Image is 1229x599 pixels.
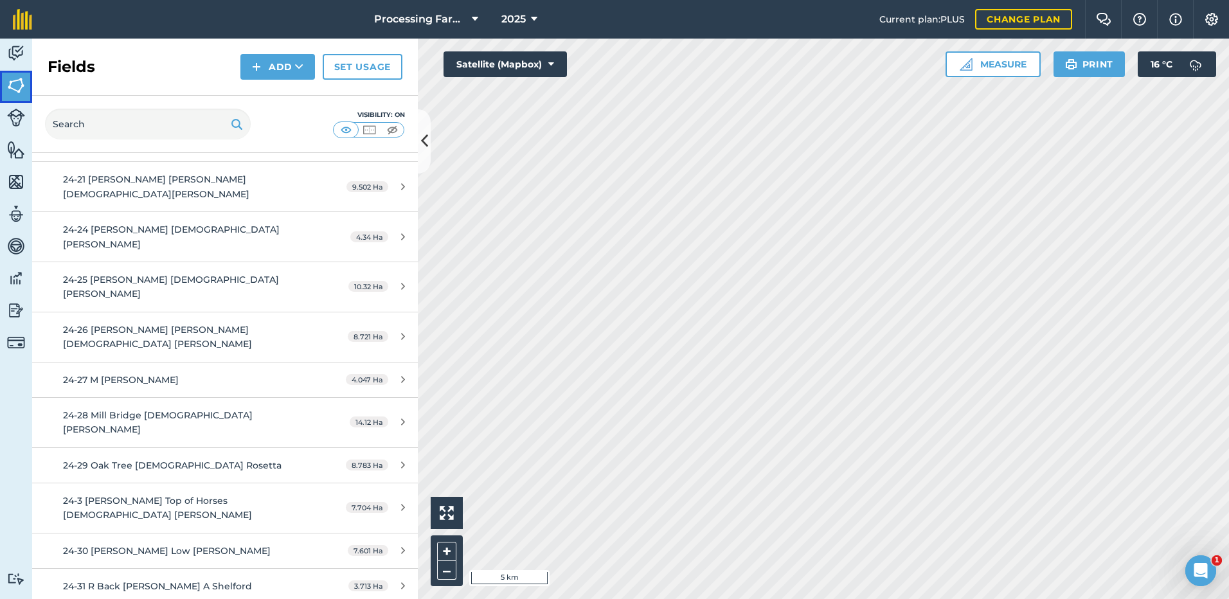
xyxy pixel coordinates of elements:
span: 4.047 Ha [346,374,388,385]
h2: Fields [48,57,95,77]
span: 24-27 M [PERSON_NAME] [63,374,179,386]
a: 24-24 [PERSON_NAME] [DEMOGRAPHIC_DATA] [PERSON_NAME]4.34 Ha [32,212,418,262]
img: svg+xml;base64,PHN2ZyB4bWxucz0iaHR0cDovL3d3dy53My5vcmcvMjAwMC9zdmciIHdpZHRoPSI1MCIgaGVpZ2h0PSI0MC... [338,123,354,136]
span: 16 ° C [1151,51,1172,77]
img: Four arrows, one pointing top left, one top right, one bottom right and the last bottom left [440,506,454,520]
span: 2025 [501,12,526,27]
img: svg+xml;base64,PHN2ZyB4bWxucz0iaHR0cDovL3d3dy53My5vcmcvMjAwMC9zdmciIHdpZHRoPSIxOSIgaGVpZ2h0PSIyNC... [1065,57,1077,72]
img: svg+xml;base64,PD94bWwgdmVyc2lvbj0iMS4wIiBlbmNvZGluZz0idXRmLTgiPz4KPCEtLSBHZW5lcmF0b3I6IEFkb2JlIE... [7,269,25,288]
span: 7.601 Ha [348,545,388,556]
span: 24-21 [PERSON_NAME] [PERSON_NAME] [DEMOGRAPHIC_DATA][PERSON_NAME] [63,174,249,199]
a: 24-28 Mill Bridge [DEMOGRAPHIC_DATA] [PERSON_NAME]14.12 Ha [32,398,418,447]
img: svg+xml;base64,PHN2ZyB4bWxucz0iaHR0cDovL3d3dy53My5vcmcvMjAwMC9zdmciIHdpZHRoPSIxOSIgaGVpZ2h0PSIyNC... [231,116,243,132]
img: svg+xml;base64,PD94bWwgdmVyc2lvbj0iMS4wIiBlbmNvZGluZz0idXRmLTgiPz4KPCEtLSBHZW5lcmF0b3I6IEFkb2JlIE... [7,301,25,320]
button: Satellite (Mapbox) [444,51,567,77]
a: Set usage [323,54,402,80]
span: 24-28 Mill Bridge [DEMOGRAPHIC_DATA] [PERSON_NAME] [63,409,253,435]
img: svg+xml;base64,PD94bWwgdmVyc2lvbj0iMS4wIiBlbmNvZGluZz0idXRmLTgiPz4KPCEtLSBHZW5lcmF0b3I6IEFkb2JlIE... [1183,51,1208,77]
span: Processing Farms [374,12,467,27]
span: 4.34 Ha [350,231,388,242]
button: 16 °C [1138,51,1216,77]
span: 8.783 Ha [346,460,388,470]
a: 24-30 [PERSON_NAME] Low [PERSON_NAME]7.601 Ha [32,533,418,568]
a: 24-21 [PERSON_NAME] [PERSON_NAME] [DEMOGRAPHIC_DATA][PERSON_NAME]9.502 Ha [32,162,418,211]
img: svg+xml;base64,PD94bWwgdmVyc2lvbj0iMS4wIiBlbmNvZGluZz0idXRmLTgiPz4KPCEtLSBHZW5lcmF0b3I6IEFkb2JlIE... [7,237,25,256]
img: svg+xml;base64,PHN2ZyB4bWxucz0iaHR0cDovL3d3dy53My5vcmcvMjAwMC9zdmciIHdpZHRoPSI1NiIgaGVpZ2h0PSI2MC... [7,140,25,159]
span: 14.12 Ha [350,416,388,427]
img: svg+xml;base64,PD94bWwgdmVyc2lvbj0iMS4wIiBlbmNvZGluZz0idXRmLTgiPz4KPCEtLSBHZW5lcmF0b3I6IEFkb2JlIE... [7,204,25,224]
img: svg+xml;base64,PHN2ZyB4bWxucz0iaHR0cDovL3d3dy53My5vcmcvMjAwMC9zdmciIHdpZHRoPSI1NiIgaGVpZ2h0PSI2MC... [7,76,25,95]
img: svg+xml;base64,PD94bWwgdmVyc2lvbj0iMS4wIiBlbmNvZGluZz0idXRmLTgiPz4KPCEtLSBHZW5lcmF0b3I6IEFkb2JlIE... [7,573,25,585]
span: 24-3 [PERSON_NAME] Top of Horses [DEMOGRAPHIC_DATA] [PERSON_NAME] [63,495,252,521]
button: Add [240,54,315,80]
span: 24-24 [PERSON_NAME] [DEMOGRAPHIC_DATA] [PERSON_NAME] [63,224,280,249]
span: 8.721 Ha [348,331,388,342]
img: Ruler icon [960,58,973,71]
img: A cog icon [1204,13,1219,26]
span: 24-30 [PERSON_NAME] Low [PERSON_NAME] [63,545,271,557]
img: svg+xml;base64,PHN2ZyB4bWxucz0iaHR0cDovL3d3dy53My5vcmcvMjAwMC9zdmciIHdpZHRoPSIxNyIgaGVpZ2h0PSIxNy... [1169,12,1182,27]
img: svg+xml;base64,PHN2ZyB4bWxucz0iaHR0cDovL3d3dy53My5vcmcvMjAwMC9zdmciIHdpZHRoPSI1MCIgaGVpZ2h0PSI0MC... [361,123,377,136]
span: Current plan : PLUS [879,12,965,26]
img: svg+xml;base64,PD94bWwgdmVyc2lvbj0iMS4wIiBlbmNvZGluZz0idXRmLTgiPz4KPCEtLSBHZW5lcmF0b3I6IEFkb2JlIE... [7,109,25,127]
span: 24-26 [PERSON_NAME] [PERSON_NAME] [DEMOGRAPHIC_DATA] [PERSON_NAME] [63,324,252,350]
img: svg+xml;base64,PHN2ZyB4bWxucz0iaHR0cDovL3d3dy53My5vcmcvMjAwMC9zdmciIHdpZHRoPSI1NiIgaGVpZ2h0PSI2MC... [7,172,25,192]
input: Search [45,109,251,139]
img: svg+xml;base64,PD94bWwgdmVyc2lvbj0iMS4wIiBlbmNvZGluZz0idXRmLTgiPz4KPCEtLSBHZW5lcmF0b3I6IEFkb2JlIE... [7,44,25,63]
a: 24-3 [PERSON_NAME] Top of Horses [DEMOGRAPHIC_DATA] [PERSON_NAME]7.704 Ha [32,483,418,533]
a: 24-25 [PERSON_NAME] [DEMOGRAPHIC_DATA] [PERSON_NAME]10.32 Ha [32,262,418,312]
span: 24-31 R Back [PERSON_NAME] A Shelford [63,580,252,592]
span: 3.713 Ha [348,580,388,591]
img: A question mark icon [1132,13,1147,26]
button: – [437,561,456,580]
span: 24-25 [PERSON_NAME] [DEMOGRAPHIC_DATA] [PERSON_NAME] [63,274,279,299]
a: Change plan [975,9,1072,30]
img: fieldmargin Logo [13,9,32,30]
iframe: Intercom live chat [1185,555,1216,586]
span: 1 [1212,555,1222,566]
span: 7.704 Ha [346,502,388,513]
span: 10.32 Ha [348,281,388,292]
a: 24-27 M [PERSON_NAME]4.047 Ha [32,362,418,397]
img: Two speech bubbles overlapping with the left bubble in the forefront [1096,13,1111,26]
div: Visibility: On [333,110,405,120]
span: 9.502 Ha [346,181,388,192]
a: 24-29 Oak Tree [DEMOGRAPHIC_DATA] Rosetta8.783 Ha [32,448,418,483]
span: 24-29 Oak Tree [DEMOGRAPHIC_DATA] Rosetta [63,460,282,471]
button: Measure [946,51,1041,77]
a: 24-26 [PERSON_NAME] [PERSON_NAME] [DEMOGRAPHIC_DATA] [PERSON_NAME]8.721 Ha [32,312,418,362]
img: svg+xml;base64,PD94bWwgdmVyc2lvbj0iMS4wIiBlbmNvZGluZz0idXRmLTgiPz4KPCEtLSBHZW5lcmF0b3I6IEFkb2JlIE... [7,334,25,352]
button: + [437,542,456,561]
img: svg+xml;base64,PHN2ZyB4bWxucz0iaHR0cDovL3d3dy53My5vcmcvMjAwMC9zdmciIHdpZHRoPSI1MCIgaGVpZ2h0PSI0MC... [384,123,400,136]
img: svg+xml;base64,PHN2ZyB4bWxucz0iaHR0cDovL3d3dy53My5vcmcvMjAwMC9zdmciIHdpZHRoPSIxNCIgaGVpZ2h0PSIyNC... [252,59,261,75]
button: Print [1054,51,1126,77]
